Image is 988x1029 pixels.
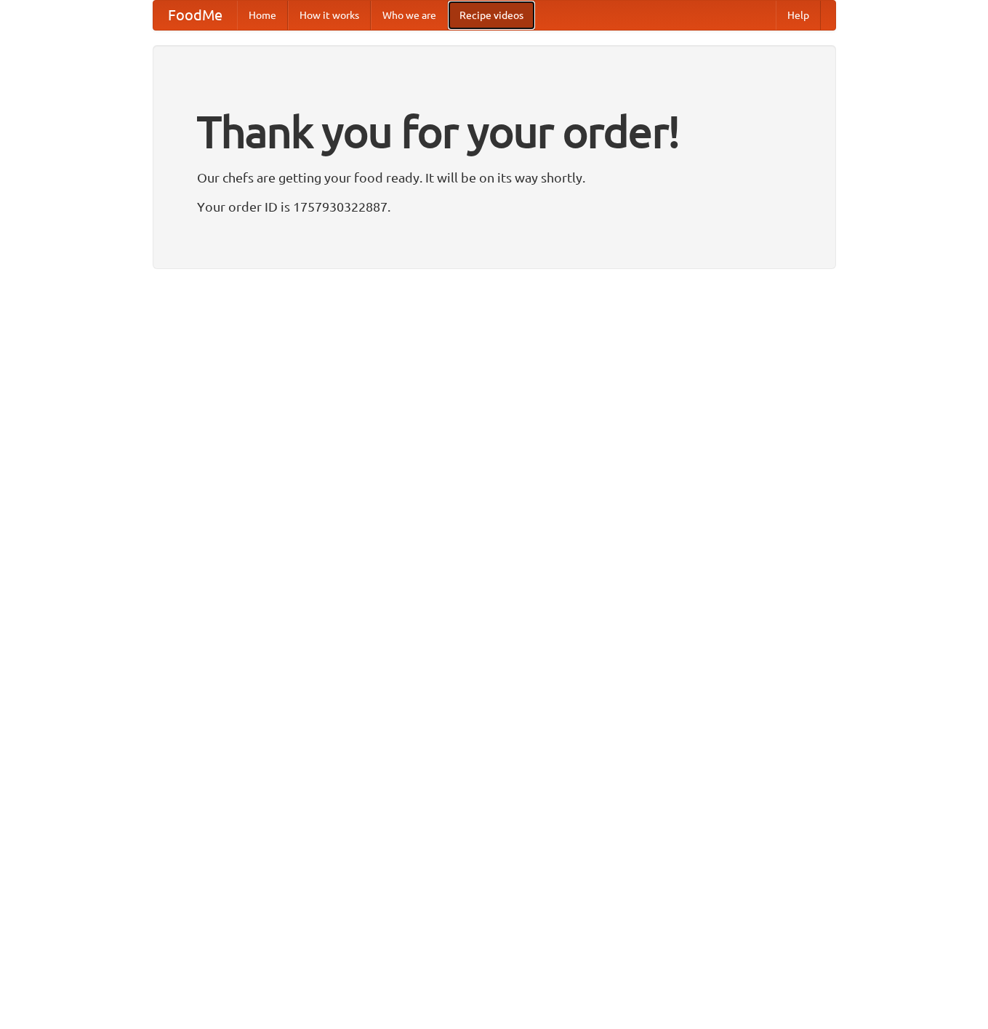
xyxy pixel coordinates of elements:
[237,1,288,30] a: Home
[197,97,792,167] h1: Thank you for your order!
[776,1,821,30] a: Help
[153,1,237,30] a: FoodMe
[288,1,371,30] a: How it works
[197,167,792,188] p: Our chefs are getting your food ready. It will be on its way shortly.
[371,1,448,30] a: Who we are
[197,196,792,217] p: Your order ID is 1757930322887.
[448,1,535,30] a: Recipe videos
